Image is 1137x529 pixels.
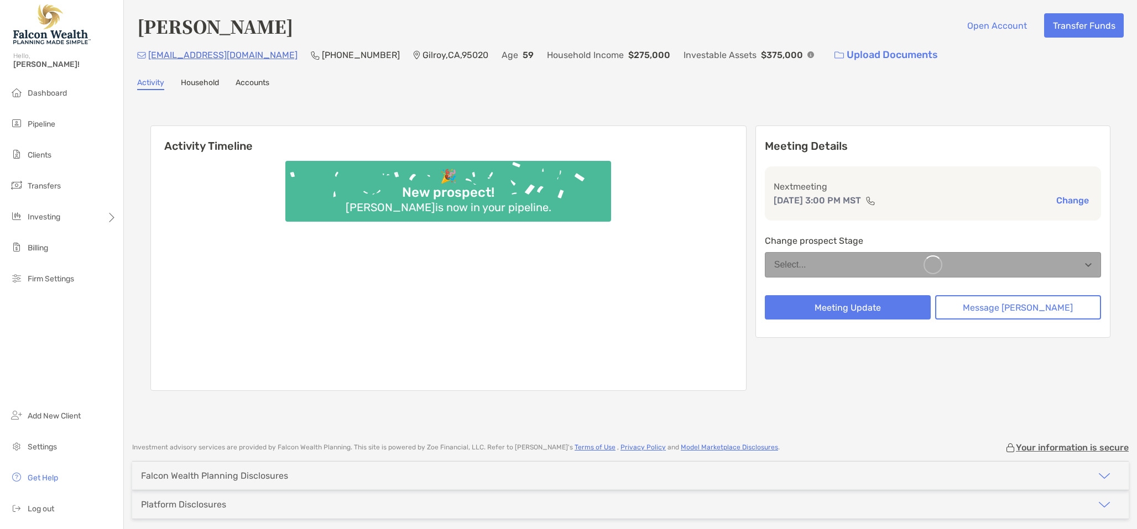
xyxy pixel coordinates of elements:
[322,48,400,62] p: [PHONE_NUMBER]
[28,442,57,452] span: Settings
[1098,469,1111,483] img: icon arrow
[28,119,55,129] span: Pipeline
[1098,498,1111,511] img: icon arrow
[1016,442,1129,453] p: Your information is secure
[10,439,23,453] img: settings icon
[684,48,757,62] p: Investable Assets
[28,88,67,98] span: Dashboard
[13,4,91,44] img: Falcon Wealth Planning Logo
[141,470,288,481] div: Falcon Wealth Planning Disclosures
[620,443,666,451] a: Privacy Policy
[827,43,945,67] a: Upload Documents
[10,86,23,99] img: dashboard icon
[141,499,226,510] div: Platform Disclosures
[423,48,488,62] p: Gilroy , CA , 95020
[137,78,164,90] a: Activity
[10,179,23,192] img: transfers icon
[958,13,1035,38] button: Open Account
[575,443,616,451] a: Terms of Use
[10,271,23,285] img: firm-settings icon
[774,193,861,207] p: [DATE] 3:00 PM MST
[865,196,875,205] img: communication type
[10,240,23,254] img: billing icon
[28,473,58,483] span: Get Help
[398,185,499,201] div: New prospect!
[681,443,778,451] a: Model Marketplace Disclosures
[835,51,844,59] img: button icon
[148,48,298,62] p: [EMAIL_ADDRESS][DOMAIN_NAME]
[413,51,420,60] img: Location Icon
[28,150,51,160] span: Clients
[137,52,146,59] img: Email Icon
[935,295,1101,320] button: Message [PERSON_NAME]
[10,408,23,422] img: add_new_client icon
[10,209,23,223] img: investing icon
[132,443,780,452] p: Investment advisory services are provided by Falcon Wealth Planning . This site is powered by Zoe...
[628,48,670,62] p: $275,000
[137,13,293,39] h4: [PERSON_NAME]
[28,411,81,421] span: Add New Client
[151,126,746,153] h6: Activity Timeline
[10,148,23,161] img: clients icon
[10,501,23,515] img: logout icon
[28,243,48,253] span: Billing
[28,181,61,191] span: Transfers
[28,212,60,222] span: Investing
[765,234,1101,248] p: Change prospect Stage
[10,470,23,484] img: get-help icon
[523,48,534,62] p: 59
[1053,195,1092,206] button: Change
[765,139,1101,153] p: Meeting Details
[28,504,54,514] span: Log out
[10,117,23,130] img: pipeline icon
[436,169,461,185] div: 🎉
[28,274,74,284] span: Firm Settings
[13,60,117,69] span: [PERSON_NAME]!
[774,180,1092,193] p: Next meeting
[181,78,219,90] a: Household
[761,48,803,62] p: $375,000
[502,48,518,62] p: Age
[1044,13,1124,38] button: Transfer Funds
[547,48,624,62] p: Household Income
[765,295,931,320] button: Meeting Update
[236,78,269,90] a: Accounts
[311,51,320,60] img: Phone Icon
[807,51,814,58] img: Info Icon
[341,201,556,214] div: [PERSON_NAME] is now in your pipeline.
